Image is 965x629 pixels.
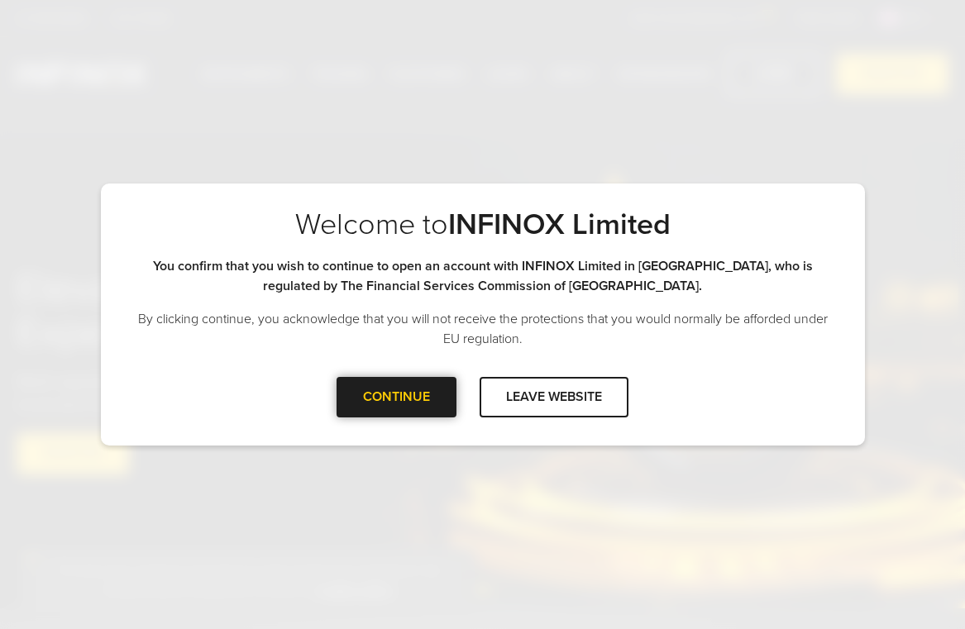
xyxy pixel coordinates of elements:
strong: You confirm that you wish to continue to open an account with INFINOX Limited in [GEOGRAPHIC_DATA... [153,258,813,294]
strong: INFINOX Limited [448,207,671,242]
p: By clicking continue, you acknowledge that you will not receive the protections that you would no... [134,309,832,349]
div: CONTINUE [337,377,456,417]
p: Welcome to [134,207,832,243]
div: LEAVE WEBSITE [480,377,628,417]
